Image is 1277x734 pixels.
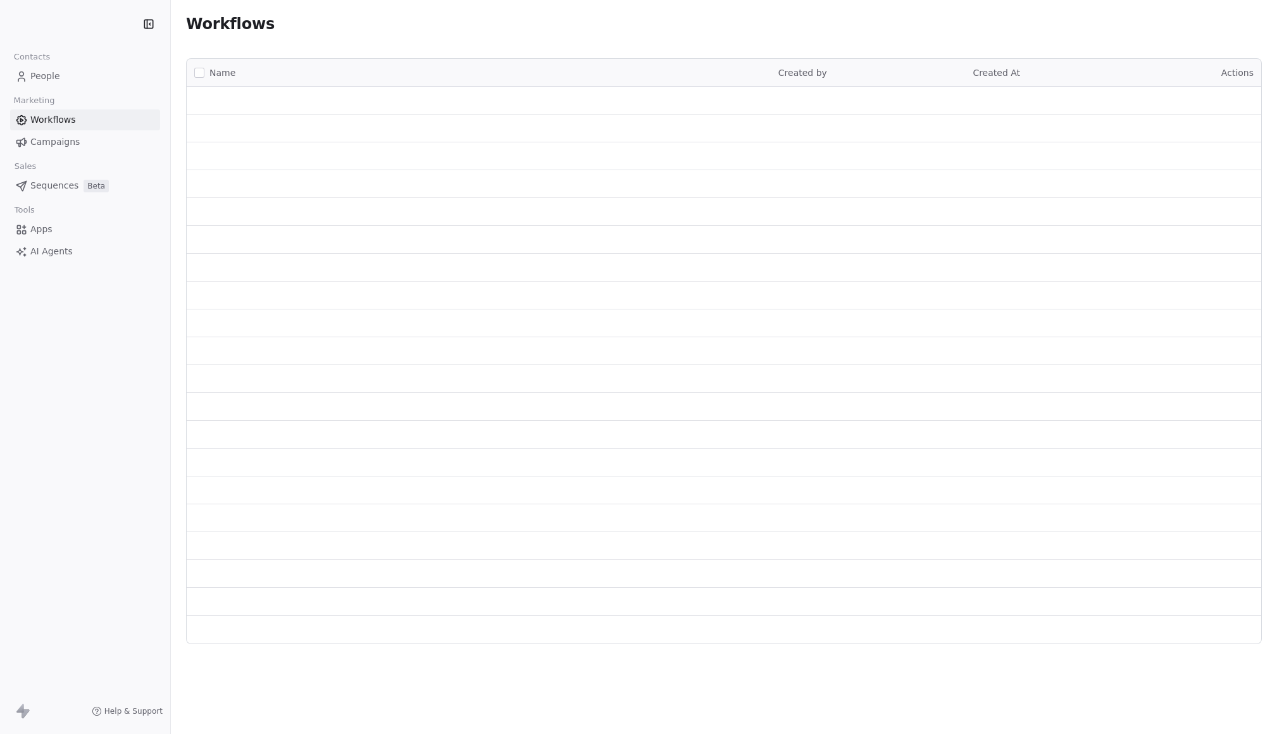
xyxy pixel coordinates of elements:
a: Help & Support [92,706,163,716]
a: Campaigns [10,132,160,152]
span: Name [209,66,235,80]
span: Workflows [30,113,76,127]
span: Created At [973,68,1020,78]
span: People [30,70,60,83]
a: Workflows [10,109,160,130]
a: SequencesBeta [10,175,160,196]
span: Beta [84,180,109,192]
span: Actions [1221,68,1254,78]
span: Help & Support [104,706,163,716]
span: Workflows [186,15,275,33]
span: Campaigns [30,135,80,149]
span: Apps [30,223,53,236]
span: Sales [9,157,42,176]
a: AI Agents [10,241,160,262]
span: Marketing [8,91,60,110]
a: Apps [10,219,160,240]
span: Sequences [30,179,78,192]
a: People [10,66,160,87]
span: Created by [778,68,827,78]
span: AI Agents [30,245,73,258]
span: Tools [9,201,40,220]
span: Contacts [8,47,56,66]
